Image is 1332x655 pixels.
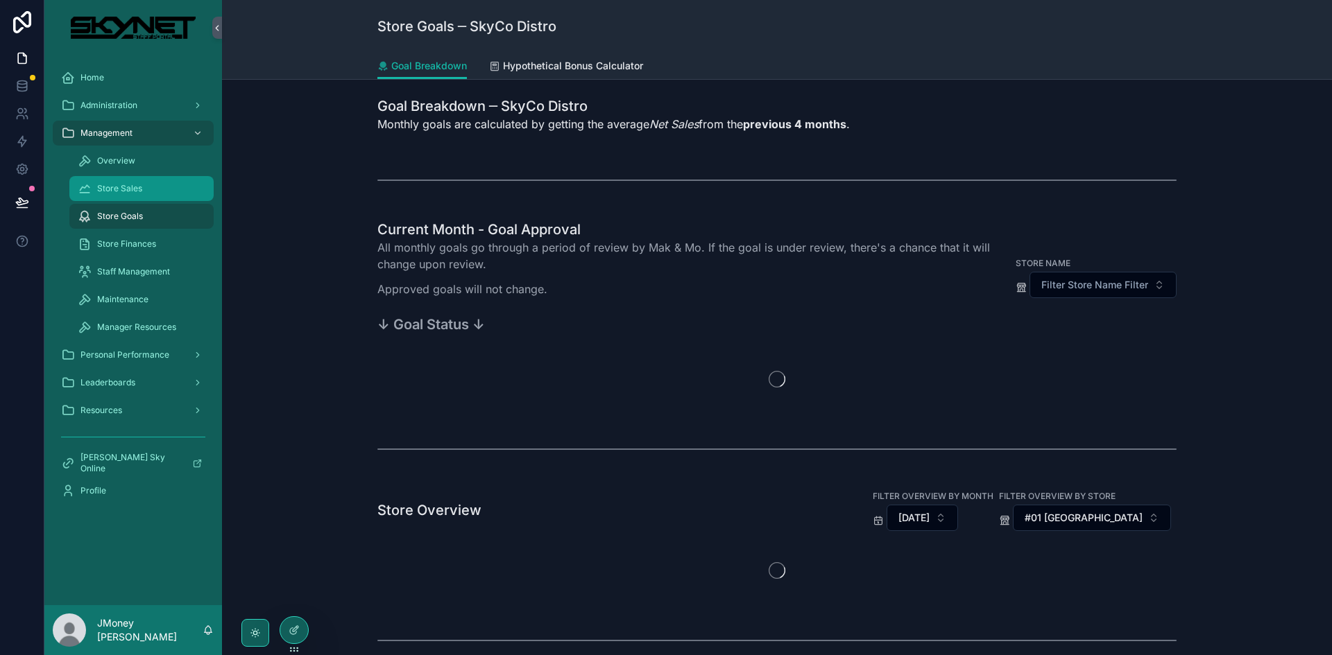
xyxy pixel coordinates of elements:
[743,117,846,131] strong: previous 4 months
[53,370,214,395] a: Leaderboards
[649,117,699,131] em: Net Sales
[1041,278,1148,292] span: Filter Store Name Filter
[377,314,1018,335] h3: ↓ Goal Status ↓
[80,485,106,496] span: Profile
[53,93,214,118] a: Administration
[69,259,214,284] a: Staff Management
[53,121,214,146] a: Management
[69,176,214,201] a: Store Sales
[887,505,958,531] button: Select Button
[1016,256,1070,269] label: Store Name
[377,96,850,116] h1: Goal Breakdown ─ SkyCo Distro
[80,128,133,139] span: Management
[69,315,214,340] a: Manager Resources
[97,155,135,166] span: Overview
[898,511,930,525] span: [DATE]
[80,405,122,416] span: Resources
[69,204,214,229] a: Store Goals
[44,55,222,605] div: scrollable content
[53,342,214,367] a: Personal Performance
[80,377,135,388] span: Leaderboards
[377,53,467,80] a: Goal Breakdown
[80,100,137,111] span: Administration
[53,478,214,503] a: Profile
[69,287,214,312] a: Maintenance
[1025,511,1143,525] span: #01 [GEOGRAPHIC_DATA]
[69,148,214,173] a: Overview
[999,489,1116,502] label: Filter Overview By Store
[391,59,467,73] span: Goal Breakdown
[53,398,214,423] a: Resources
[53,65,214,90] a: Home
[97,616,203,644] p: JMoney [PERSON_NAME]
[377,281,1018,297] p: Approved goals will not change.
[377,17,556,36] h1: Store Goals ─ SkyCo Distro
[71,17,195,39] img: App logo
[377,116,850,132] p: Monthly goals are calculated by getting the average from the .
[873,489,993,502] label: Filter Overview By Month
[80,452,181,474] span: [PERSON_NAME] Sky Online
[377,239,1018,272] p: All monthly goals go through a period of review by Mak & Mo. If the goal is under review, there's...
[97,266,170,277] span: Staff Management
[97,294,148,305] span: Maintenance
[69,232,214,256] a: Store Finances
[97,183,142,194] span: Store Sales
[80,349,169,360] span: Personal Performance
[53,451,214,475] a: [PERSON_NAME] Sky Online
[1030,272,1177,298] button: Select Button
[97,238,156,250] span: Store Finances
[97,211,143,222] span: Store Goals
[503,59,643,73] span: Hypothetical Bonus Calculator
[97,322,176,333] span: Manager Resources
[80,72,104,83] span: Home
[1013,505,1171,531] button: Select Button
[489,53,643,81] a: Hypothetical Bonus Calculator
[377,220,1018,239] h1: Current Month - Goal Approval
[377,500,481,520] h1: Store Overview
